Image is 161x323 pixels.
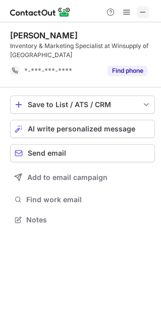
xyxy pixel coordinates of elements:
div: Save to List / ATS / CRM [28,101,137,109]
button: Send email [10,144,155,162]
button: Reveal Button [108,66,147,76]
button: Notes [10,213,155,227]
button: save-profile-one-click [10,96,155,114]
span: Send email [28,149,66,157]
span: Add to email campaign [27,173,108,181]
div: Inventory & Marketing Specialist at Winsupply of [GEOGRAPHIC_DATA] [10,41,155,60]
button: Find work email [10,193,155,207]
img: ContactOut v5.3.10 [10,6,71,18]
span: Notes [26,215,151,224]
button: AI write personalized message [10,120,155,138]
span: AI write personalized message [28,125,135,133]
span: Find work email [26,195,151,204]
div: [PERSON_NAME] [10,30,78,40]
button: Add to email campaign [10,168,155,187]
